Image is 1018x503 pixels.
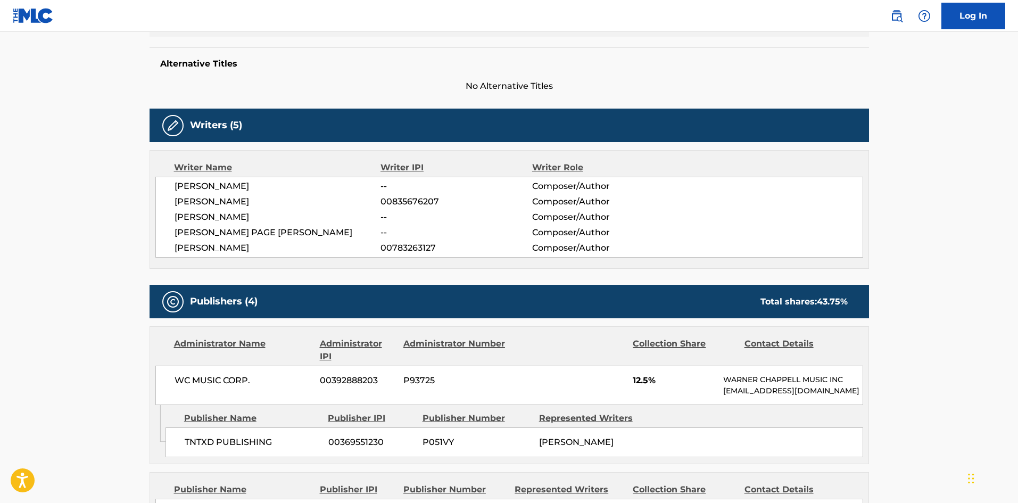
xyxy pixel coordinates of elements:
span: Composer/Author [532,180,670,193]
img: search [890,10,903,22]
div: Publisher IPI [328,412,415,425]
span: [PERSON_NAME] [175,242,381,254]
div: Writer IPI [380,161,532,174]
div: Represented Writers [539,412,648,425]
div: Total shares: [760,295,848,308]
span: [PERSON_NAME] [175,211,381,224]
img: Publishers [167,295,179,308]
span: [PERSON_NAME] PAGE [PERSON_NAME] [175,226,381,239]
span: 00835676207 [380,195,532,208]
span: [PERSON_NAME] [175,180,381,193]
span: 43.75 % [817,296,848,307]
div: Writer Role [532,161,670,174]
span: TNTXD PUBLISHING [185,436,320,449]
span: -- [380,180,532,193]
span: No Alternative Titles [150,80,869,93]
div: Publisher Number [403,483,507,496]
div: Administrator Number [403,337,507,363]
a: Public Search [886,5,907,27]
div: Represented Writers [515,483,625,496]
span: Composer/Author [532,226,670,239]
div: Publisher Name [184,412,320,425]
span: WC MUSIC CORP. [175,374,312,387]
span: -- [380,211,532,224]
span: Composer/Author [532,242,670,254]
div: Collection Share [633,337,736,363]
h5: Alternative Titles [160,59,858,69]
span: P93725 [403,374,507,387]
span: Composer/Author [532,195,670,208]
span: -- [380,226,532,239]
div: Publisher IPI [320,483,395,496]
img: help [918,10,931,22]
h5: Writers (5) [190,119,242,131]
h5: Publishers (4) [190,295,258,308]
img: MLC Logo [13,8,54,23]
span: P051VY [423,436,531,449]
iframe: Chat Widget [965,452,1018,503]
div: Drag [968,463,974,494]
div: Collection Share [633,483,736,496]
div: Administrator Name [174,337,312,363]
div: Publisher Name [174,483,312,496]
span: 00783263127 [380,242,532,254]
div: Contact Details [744,483,848,496]
img: Writers [167,119,179,132]
span: 12.5% [633,374,715,387]
span: 00369551230 [328,436,415,449]
div: Help [914,5,935,27]
span: [PERSON_NAME] [175,195,381,208]
div: Writer Name [174,161,381,174]
div: Publisher Number [423,412,531,425]
span: Composer/Author [532,211,670,224]
div: Administrator IPI [320,337,395,363]
p: WARNER CHAPPELL MUSIC INC [723,374,862,385]
a: Log In [941,3,1005,29]
span: 00392888203 [320,374,395,387]
span: [PERSON_NAME] [539,437,614,447]
div: Contact Details [744,337,848,363]
p: [EMAIL_ADDRESS][DOMAIN_NAME] [723,385,862,397]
